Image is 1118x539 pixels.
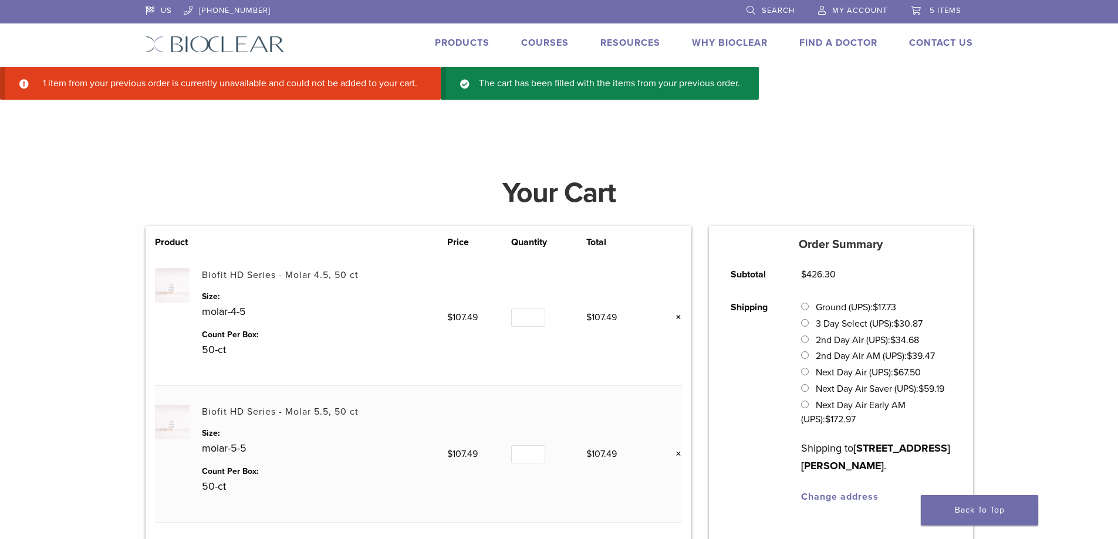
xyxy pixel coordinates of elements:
dt: Count Per Box: [202,465,448,477]
span: $ [890,334,896,346]
th: Quantity [511,235,586,249]
a: Back To Top [921,495,1038,526]
bdi: 59.19 [918,383,944,395]
dt: Size: [202,427,448,439]
span: $ [586,448,592,460]
a: Remove this item [667,446,682,462]
h5: Order Summary [709,238,973,252]
a: Products [435,37,489,49]
th: Price [447,235,511,249]
img: Biofit HD Series - Molar 4.5, 50 ct [155,268,190,303]
span: My Account [832,6,887,15]
label: 2nd Day Air AM (UPS): [816,350,935,362]
a: Biofit HD Series - Molar 5.5, 50 ct [202,406,359,418]
span: 5 items [930,6,961,15]
bdi: 107.49 [586,311,617,323]
span: $ [447,311,452,323]
bdi: 107.49 [447,448,478,460]
bdi: 17.73 [873,301,896,313]
th: Total [586,235,650,249]
bdi: 30.87 [894,318,923,330]
span: $ [586,311,592,323]
span: $ [918,383,924,395]
img: Biofit HD Series - Molar 5.5, 50 ct [155,405,190,439]
dt: Size: [202,290,448,303]
label: Next Day Air Saver (UPS): [816,383,944,395]
a: Resources [600,37,660,49]
label: Next Day Air (UPS): [816,367,921,378]
a: Courses [521,37,569,49]
bdi: 107.49 [586,448,617,460]
span: $ [801,269,806,280]
bdi: 39.47 [907,350,935,362]
bdi: 172.97 [825,413,856,425]
bdi: 34.68 [890,334,919,346]
span: $ [893,367,899,378]
a: Why Bioclear [692,37,768,49]
bdi: 426.30 [801,269,836,280]
p: molar-5-5 [202,439,448,457]
span: $ [825,413,830,425]
a: Contact Us [909,37,973,49]
dt: Count Per Box: [202,328,448,341]
div: The cart has been filled with the items from your previous order. [441,67,759,100]
p: molar-4-5 [202,303,448,320]
p: 50-ct [202,477,448,495]
span: $ [873,301,878,313]
span: Search [762,6,795,15]
img: Bioclear [146,36,285,53]
th: Product [155,235,202,249]
th: Shipping [718,291,788,513]
span: $ [447,448,452,460]
bdi: 67.50 [893,367,921,378]
a: Remove this item [667,310,682,325]
p: Shipping to . [801,439,951,474]
h1: Your Cart [137,179,982,207]
label: 3 Day Select (UPS): [816,318,923,330]
span: $ [907,350,912,362]
label: Ground (UPS): [816,301,896,313]
a: Change address [801,491,879,503]
p: 50-ct [202,341,448,358]
a: Find A Doctor [799,37,877,49]
strong: [STREET_ADDRESS][PERSON_NAME] [801,442,950,472]
a: Biofit HD Series - Molar 4.5, 50 ct [202,269,359,281]
bdi: 107.49 [447,311,478,323]
label: 2nd Day Air (UPS): [816,334,919,346]
th: Subtotal [718,258,788,291]
span: $ [894,318,899,330]
label: Next Day Air Early AM (UPS): [801,399,905,425]
li: 1 item from your previous order is currently unavailable and could not be added to your cart. [38,76,422,90]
